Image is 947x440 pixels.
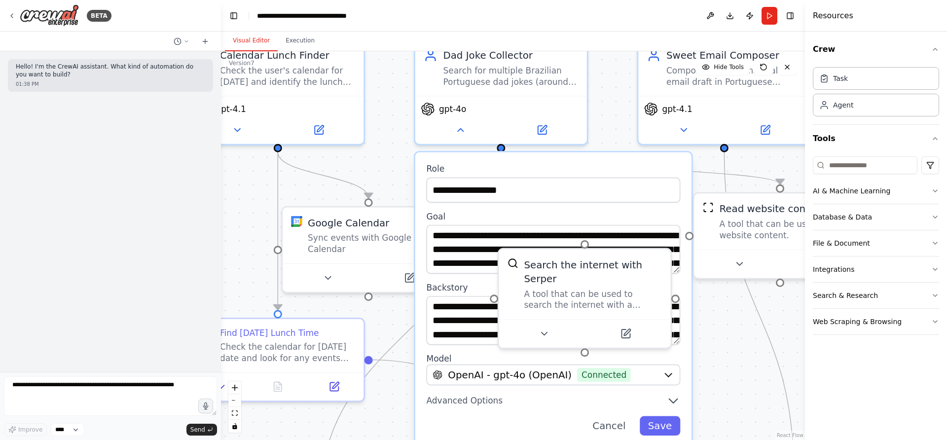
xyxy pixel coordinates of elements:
[833,73,848,83] div: Task
[427,365,681,385] button: OpenAI - gpt-4o (OpenAI)Connected
[813,125,939,152] button: Tools
[190,426,205,434] span: Send
[586,326,665,342] button: Open in side panel
[503,122,582,139] button: Open in side panel
[577,368,630,382] span: Connected
[197,36,213,47] button: Start a new chat
[813,204,939,230] button: Database & Data
[813,152,939,343] div: Tools
[427,394,681,407] button: Advanced Options
[281,206,456,293] div: Google CalendarGoogle Calendar1of12Sync events with Google Calendar
[813,10,853,22] h4: Resources
[271,152,285,310] g: Edge from d58e5695-dd71-4e5a-9a00-1d1261fa5f5b to 436de351-36c4-4980-bec3-19cf7c8199dd
[216,104,246,115] span: gpt-4.1
[414,38,588,145] div: Dad Joke CollectorSearch for multiple Brazilian Portuguese dad jokes (around 20) from various sou...
[498,248,672,349] div: SerperDevToolSearch the internet with SerperA tool that can be used to search the internet with a...
[271,152,375,198] g: Edge from d58e5695-dd71-4e5a-9a00-1d1261fa5f5b to dee0c3d5-e7c8-4ff0-a1a0-a896c2cc4759
[370,269,449,286] button: Open in side panel
[220,328,319,339] div: Find [DATE] Lunch Time
[813,309,939,334] button: Web Scraping & Browsing
[225,31,278,51] button: Visual Editor
[87,10,111,22] div: BETA
[18,426,42,434] span: Improve
[813,178,939,204] button: AI & Machine Learning
[696,59,750,75] button: Hide Tools
[524,257,662,286] div: Search the internet with Serper
[291,216,302,227] img: Google Calendar
[443,65,578,87] div: Search for multiple Brazilian Portuguese dad jokes (around 20) from various sources, then randoml...
[524,289,662,311] div: A tool that can be used to search the internet with a search_query. Supports different search typ...
[439,104,467,115] span: gpt-4o
[4,423,47,436] button: Improve
[170,36,193,47] button: Switch to previous chat
[666,48,801,62] div: Sweet Email Composer
[714,63,744,71] span: Hide Tools
[781,256,860,272] button: Open in side panel
[777,433,803,438] a: React Flow attribution
[427,282,681,293] label: Backstory
[726,122,804,139] button: Open in side panel
[783,9,797,23] button: Hide right sidebar
[443,48,578,62] div: Dad Joke Collector
[666,65,801,87] div: Compose a casual, natural email draft in Portuguese ([GEOGRAPHIC_DATA]) from [PERSON_NAME] to {wi...
[427,163,681,175] label: Role
[257,11,368,21] nav: breadcrumb
[508,257,519,269] img: SerperDevTool
[584,416,634,436] button: Cancel
[813,257,939,282] button: Integrations
[229,59,255,67] div: Version 7
[662,104,692,115] span: gpt-4.1
[693,192,868,279] div: ScrapeWebsiteToolRead website contentA tool that can be used to read a website content.
[279,122,358,139] button: Open in side panel
[310,378,358,395] button: Open in side panel
[308,216,389,230] div: Google Calendar
[228,381,241,433] div: React Flow controls
[640,416,681,436] button: Save
[448,368,572,382] span: OpenAI - gpt-4o (OpenAI)
[494,152,787,184] g: Edge from 4a2da45d-9394-4559-9284-f7dc6ce75301 to 428685cd-d5a7-43d1-91c3-106c54bc335a
[308,232,446,255] div: Sync events with Google Calendar
[719,202,825,216] div: Read website content
[427,211,681,222] label: Goal
[813,36,939,63] button: Crew
[228,407,241,420] button: fit view
[186,424,217,436] button: Send
[719,219,857,241] div: A tool that can be used to read a website content.
[228,420,241,433] button: toggle interactivity
[228,394,241,407] button: zoom out
[191,318,365,402] div: Find [DATE] Lunch TimeCheck the calendar for [DATE] date and look for any events related to lunch...
[220,65,355,87] div: Check the user's calendar for [DATE] and identify the lunch time slot, providing only the specifi...
[227,9,241,23] button: Hide left sidebar
[248,378,307,395] button: No output available
[220,341,355,364] div: Check the calendar for [DATE] date and look for any events related to lunch (lunch meeting, lunch...
[427,395,503,406] span: Advanced Options
[833,100,853,110] div: Agent
[191,38,365,145] div: Calendar Lunch FinderCheck the user's calendar for [DATE] and identify the lunch time slot, provi...
[813,63,939,124] div: Crew
[813,283,939,308] button: Search & Research
[637,38,812,145] div: Sweet Email ComposerCompose a casual, natural email draft in Portuguese ([GEOGRAPHIC_DATA]) from ...
[427,353,681,365] label: Model
[198,399,213,413] button: Click to speak your automation idea
[228,381,241,394] button: zoom in
[220,48,355,62] div: Calendar Lunch Finder
[20,4,79,27] img: Logo
[813,230,939,256] button: File & Document
[16,63,205,78] p: Hello! I'm the CrewAI assistant. What kind of automation do you want to build?
[278,31,323,51] button: Execution
[16,80,205,88] div: 01:38 PM
[703,202,714,213] img: ScrapeWebsiteTool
